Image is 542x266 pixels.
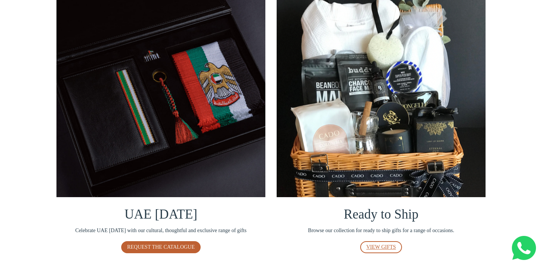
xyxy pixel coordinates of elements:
span: Last name [215,1,239,7]
span: VIEW GIFTS [366,244,396,250]
span: Browse our collection for ready to ship gifts for a range of occasions. [277,226,486,235]
span: Company name [215,32,252,38]
img: Whatsapp [512,236,536,260]
span: Number of gifts [215,62,250,68]
a: REQUEST THE CATALOGUE [121,241,201,253]
span: REQUEST THE CATALOGUE [127,244,195,250]
span: Ready to Ship [344,207,418,222]
a: VIEW GIFTS [360,241,402,253]
span: Celebrate UAE [DATE] with our cultural, thoughtful and exclusive range of gifts [56,226,265,235]
span: UAE [DATE] [125,207,197,222]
